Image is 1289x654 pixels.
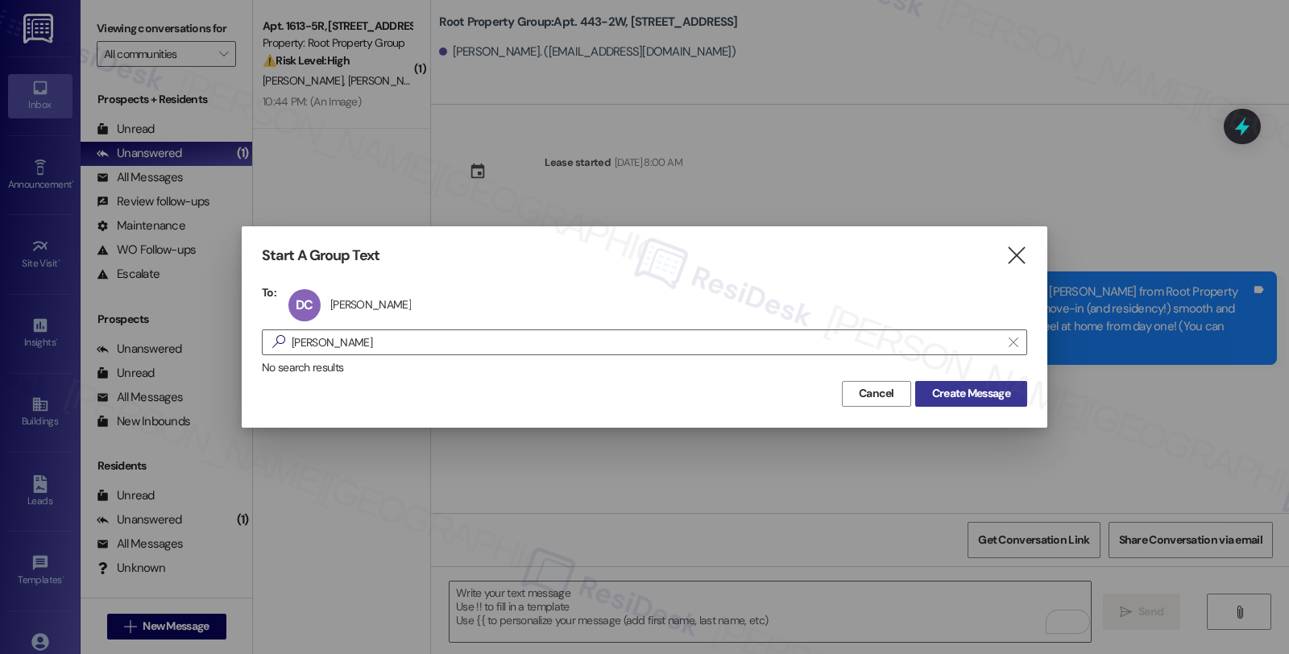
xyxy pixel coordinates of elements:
[262,359,1027,376] div: No search results
[296,296,313,313] span: DC
[1005,247,1027,264] i: 
[1009,336,1018,349] i: 
[915,381,1027,407] button: Create Message
[842,381,911,407] button: Cancel
[932,385,1010,402] span: Create Message
[266,333,292,350] i: 
[1001,330,1026,354] button: Clear text
[859,385,894,402] span: Cancel
[262,285,276,300] h3: To:
[330,297,411,312] div: [PERSON_NAME]
[262,246,379,265] h3: Start A Group Text
[292,331,1001,354] input: Search for any contact or apartment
